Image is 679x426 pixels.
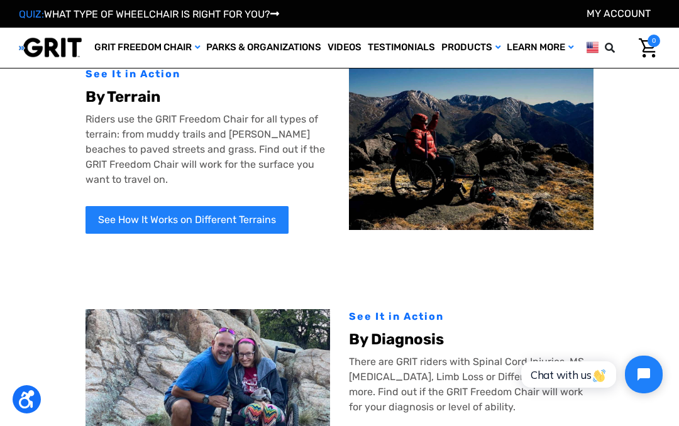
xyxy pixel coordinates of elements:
[349,330,444,348] b: By Diagnosis
[507,345,673,404] iframe: Tidio Chat
[19,8,44,20] span: QUIZ:
[19,37,82,58] img: GRIT All-Terrain Wheelchair and Mobility Equipment
[349,67,593,229] img: Melissa on rocky terrain using GRIT Freedom Chair hiking
[587,8,651,19] a: Account
[349,309,593,324] div: See It in Action
[86,112,330,187] p: Riders use the GRIT Freedom Chair for all types of terrain: from muddy trails and [PERSON_NAME] b...
[86,67,330,82] div: See It in Action
[203,28,324,68] a: Parks & Organizations
[365,28,438,68] a: Testimonials
[629,35,660,61] a: Cart with 0 items
[349,354,593,415] p: There are GRIT riders with Spinal Cord Injuries, MS, [MEDICAL_DATA], Limb Loss or Difference, CP,...
[639,38,657,58] img: Cart
[504,28,577,68] a: Learn More
[324,28,365,68] a: Videos
[86,206,289,234] a: See How It Works on Different Terrains
[438,28,504,68] a: Products
[648,35,660,47] span: 0
[587,40,599,55] img: us.png
[86,88,160,106] b: By Terrain
[623,35,629,61] input: Search
[91,28,203,68] a: GRIT Freedom Chair
[19,8,279,20] a: QUIZ:WHAT TYPE OF WHEELCHAIR IS RIGHT FOR YOU?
